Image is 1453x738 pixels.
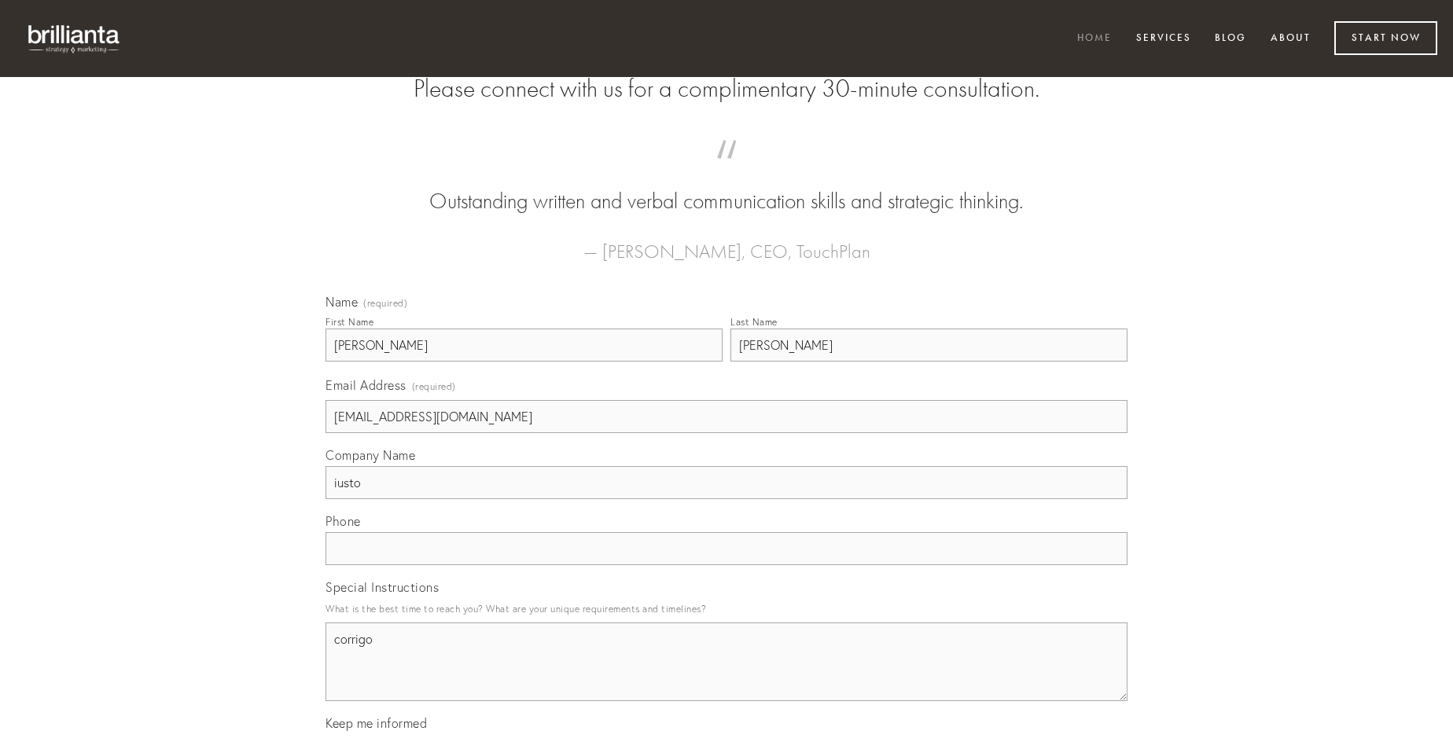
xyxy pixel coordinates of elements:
[326,316,373,328] div: First Name
[1334,21,1437,55] a: Start Now
[1260,26,1321,52] a: About
[412,376,456,397] span: (required)
[326,294,358,310] span: Name
[363,299,407,308] span: (required)
[326,579,439,595] span: Special Instructions
[326,622,1127,701] textarea: corrigo
[326,377,406,393] span: Email Address
[326,513,361,529] span: Phone
[1067,26,1122,52] a: Home
[326,715,427,731] span: Keep me informed
[326,447,415,463] span: Company Name
[16,16,134,61] img: brillianta - research, strategy, marketing
[326,598,1127,619] p: What is the best time to reach you? What are your unique requirements and timelines?
[351,156,1102,186] span: “
[1126,26,1201,52] a: Services
[351,156,1102,217] blockquote: Outstanding written and verbal communication skills and strategic thinking.
[1205,26,1256,52] a: Blog
[326,74,1127,104] h2: Please connect with us for a complimentary 30-minute consultation.
[730,316,778,328] div: Last Name
[351,217,1102,267] figcaption: — [PERSON_NAME], CEO, TouchPlan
